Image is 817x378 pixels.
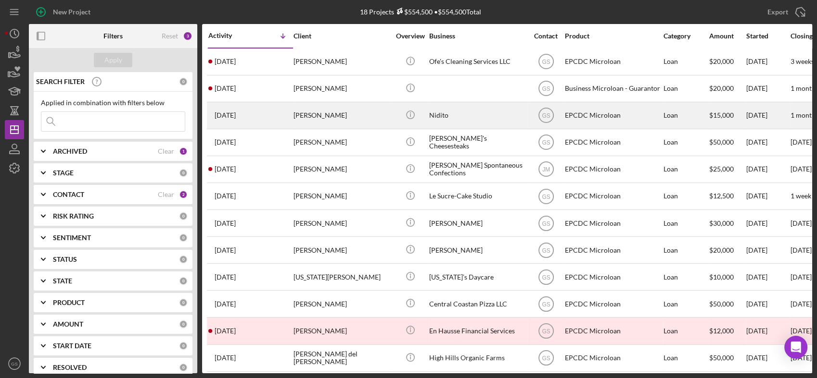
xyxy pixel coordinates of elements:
[53,364,87,371] b: RESOLVED
[664,32,708,40] div: Category
[542,139,550,146] text: GS
[215,273,236,281] time: 2025-08-21 04:32
[791,246,812,254] time: [DATE]
[709,84,734,92] span: $20,000
[294,318,390,343] div: [PERSON_NAME]
[664,345,708,371] div: Loan
[528,32,564,40] div: Contact
[746,318,790,343] div: [DATE]
[103,32,123,40] b: Filters
[746,345,790,371] div: [DATE]
[215,165,236,173] time: 2025-09-26 03:26
[53,147,87,155] b: ARCHIVED
[179,147,188,156] div: 1
[542,355,550,362] text: GS
[565,130,661,155] div: EPCDC Microloan
[664,237,708,263] div: Loan
[429,103,525,128] div: Nidito
[179,212,188,220] div: 0
[53,212,94,220] b: RISK RATING
[746,49,790,74] div: [DATE]
[791,165,812,173] time: [DATE]
[215,300,236,308] time: 2025-08-08 01:03
[179,363,188,372] div: 0
[746,210,790,236] div: [DATE]
[565,264,661,290] div: EPCDC Microloan
[215,327,236,335] time: 2025-08-07 21:53
[565,345,661,371] div: EPCDC Microloan
[565,49,661,74] div: EPCDC Microloan
[709,246,734,254] span: $20,000
[542,220,550,227] text: GS
[791,138,812,146] time: [DATE]
[565,157,661,182] div: EPCDC Microloan
[429,210,525,236] div: [PERSON_NAME]
[158,191,174,198] div: Clear
[784,336,807,359] div: Open Intercom Messenger
[758,2,812,22] button: Export
[215,138,236,146] time: 2025-09-30 21:44
[179,190,188,199] div: 2
[709,32,745,40] div: Amount
[53,342,91,350] b: START DATE
[709,273,734,281] span: $10,000
[429,237,525,263] div: [PERSON_NAME]
[565,103,661,128] div: EPCDC Microloan
[542,301,550,307] text: GS
[215,354,236,362] time: 2025-06-16 18:03
[294,103,390,128] div: [PERSON_NAME]
[791,327,812,335] time: [DATE]
[709,300,734,308] span: $50,000
[294,237,390,263] div: [PERSON_NAME]
[11,361,18,366] text: GS
[179,320,188,329] div: 0
[429,130,525,155] div: [PERSON_NAME]'s Cheesesteaks
[709,157,745,182] div: $25,000
[179,233,188,242] div: 0
[791,57,814,65] time: 3 weeks
[429,49,525,74] div: Ofe's Cleaning Services LLC
[542,112,550,119] text: GS
[746,157,790,182] div: [DATE]
[746,103,790,128] div: [DATE]
[360,8,481,16] div: 18 Projects • $554,500 Total
[5,354,24,373] button: GS
[36,78,85,85] b: SEARCH FILTER
[542,85,550,92] text: GS
[41,99,185,107] div: Applied in combination with filters below
[709,57,734,65] span: $20,000
[709,318,745,343] div: $12,000
[664,210,708,236] div: Loan
[565,32,661,40] div: Product
[664,76,708,101] div: Loan
[53,191,84,198] b: CONTACT
[664,130,708,155] div: Loan
[565,183,661,209] div: EPCDC Microloan
[709,219,734,227] span: $30,000
[791,111,816,119] time: 1 month
[664,318,708,343] div: Loan
[429,32,525,40] div: Business
[746,32,790,40] div: Started
[746,291,790,317] div: [DATE]
[215,246,236,254] time: 2025-08-28 20:25
[542,59,550,65] text: GS
[294,183,390,209] div: [PERSON_NAME]
[542,166,550,173] text: JM
[664,264,708,290] div: Loan
[215,111,236,119] time: 2025-10-04 21:59
[179,77,188,86] div: 0
[294,49,390,74] div: [PERSON_NAME]
[53,2,90,22] div: New Project
[664,157,708,182] div: Loan
[215,85,236,92] time: 2025-10-07 01:50
[94,53,132,67] button: Apply
[709,138,734,146] span: $50,000
[294,157,390,182] div: [PERSON_NAME]
[215,219,236,227] time: 2025-09-01 22:14
[53,277,72,285] b: STATE
[565,76,661,101] div: Business Microloan - Guarantor
[746,183,790,209] div: [DATE]
[664,183,708,209] div: Loan
[791,84,816,92] time: 1 month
